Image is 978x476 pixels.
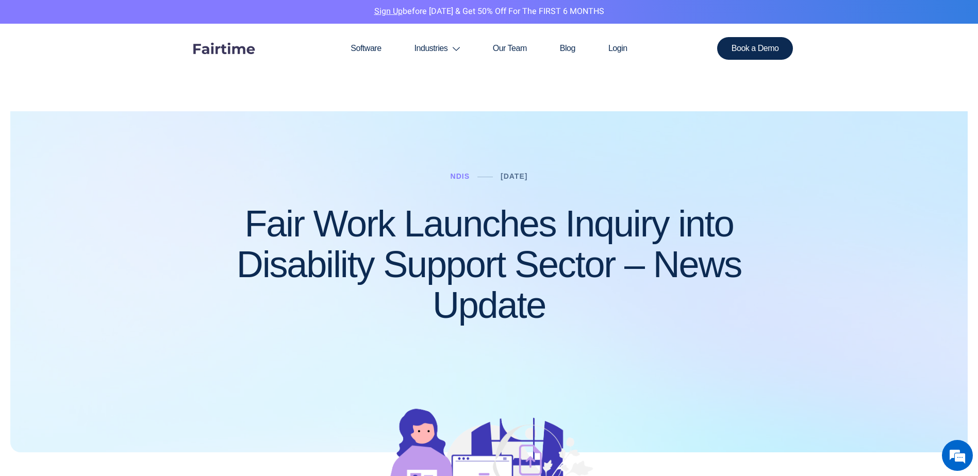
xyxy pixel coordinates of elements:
p: before [DATE] & Get 50% Off for the FIRST 6 MONTHS [8,5,970,19]
a: Industries [398,24,476,73]
a: NDIS [451,172,470,180]
a: Book a Demo [717,37,793,60]
a: Sign Up [374,5,403,18]
a: Software [334,24,397,73]
a: [DATE] [501,172,527,180]
a: Blog [543,24,592,73]
a: Login [592,24,644,73]
a: Our Team [476,24,543,73]
span: Book a Demo [732,44,779,53]
h1: Fair Work Launches Inquiry into Disability Support Sector – News Update [185,203,793,326]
